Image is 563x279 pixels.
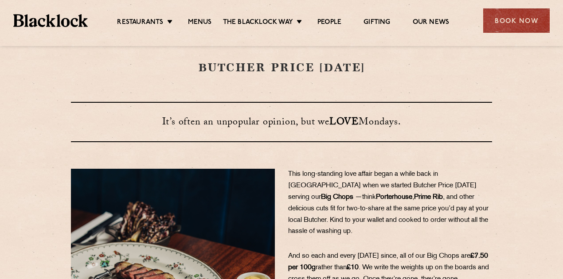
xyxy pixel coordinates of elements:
b: Prime [414,194,431,201]
b: Big Chops [321,194,353,201]
a: Menus [188,18,212,28]
a: People [317,18,341,28]
b: £10 [347,264,359,271]
div: Book Now [483,8,550,33]
a: The Blacklock Way [223,18,293,28]
span: , [412,194,414,201]
span: —​​​​​​​ [355,194,362,201]
span: think [362,194,376,201]
b: Porterhouse [376,194,412,201]
a: Restaurants [117,18,163,28]
b: LOVE [329,115,359,131]
span: rather than [316,264,347,271]
b: Rib [433,194,443,201]
span: This long-standing love affair began a while back in [GEOGRAPHIC_DATA] when we started Butcher Pr... [288,171,477,201]
span: Mondays. [359,115,401,131]
img: BL_Textured_Logo-footer-cropped.svg [13,14,88,27]
span: ​​​​​​​It’s often an unpopular opinion, but we [162,115,329,131]
span: And so each and every [DATE] since, all of our Big Chops are [288,253,470,260]
strong: Butcher Price [DATE] [198,62,365,74]
a: Gifting [364,18,390,28]
a: Our News [413,18,450,28]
